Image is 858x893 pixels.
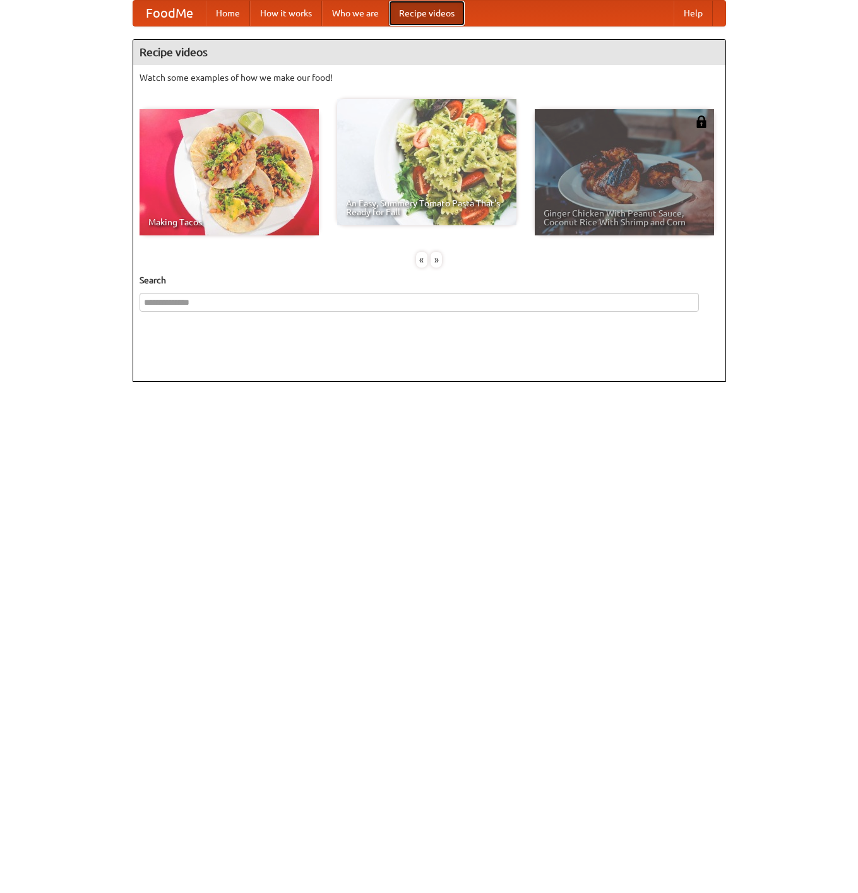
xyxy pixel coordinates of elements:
span: Making Tacos [148,218,310,227]
img: 483408.png [695,115,708,128]
div: » [431,252,442,268]
a: Home [206,1,250,26]
a: Who we are [322,1,389,26]
a: Help [674,1,713,26]
a: Making Tacos [140,109,319,235]
a: Recipe videos [389,1,465,26]
a: FoodMe [133,1,206,26]
div: « [416,252,427,268]
a: An Easy, Summery Tomato Pasta That's Ready for Fall [337,99,516,225]
p: Watch some examples of how we make our food! [140,71,719,84]
h4: Recipe videos [133,40,725,65]
span: An Easy, Summery Tomato Pasta That's Ready for Fall [346,199,508,216]
h5: Search [140,274,719,287]
a: How it works [250,1,322,26]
